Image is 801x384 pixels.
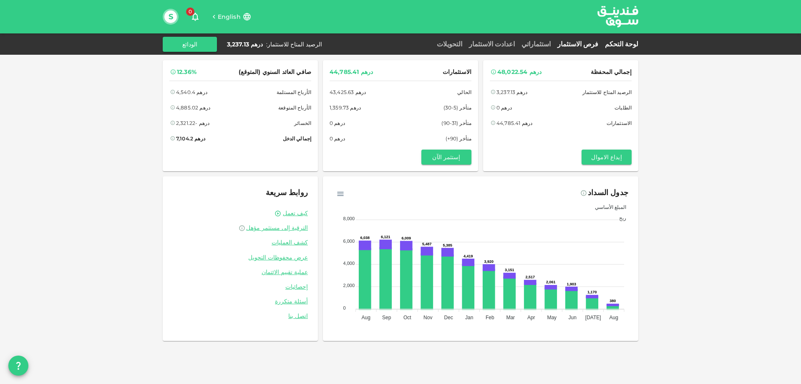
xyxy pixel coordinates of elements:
tspan: 4,000 [343,261,355,266]
div: درهم 3,237.13 [496,88,527,97]
span: الاستثمارات [443,67,471,77]
tspan: 6,000 [343,239,355,244]
tspan: Oct [403,315,411,320]
a: كشف العمليات [173,239,308,247]
div: درهم 48,022.54 [497,67,542,77]
a: استثماراتي [518,40,554,48]
div: درهم 44,785.41 [496,119,532,127]
span: الخسائر [294,119,311,127]
div: درهم 3,237.13 [227,40,263,48]
div: درهم 7,104.2 [176,134,205,143]
tspan: Apr [527,315,535,320]
tspan: Jan [465,315,473,320]
span: 0 [186,8,194,16]
a: الترقية إلى مستثمر مؤهل [173,224,308,232]
a: أسئلة متكررة [173,298,308,305]
div: درهم 0 [330,134,345,143]
a: logo [597,0,638,33]
span: متأخر (5-30) [443,103,471,112]
span: إجمالي الدخل [283,134,311,143]
button: S [164,10,177,23]
div: درهم 44,785.41 [330,67,373,77]
div: 12.36% [177,67,196,77]
a: لوحة التحكم [602,40,638,48]
span: English [218,13,241,20]
div: درهم 4,885.02 [176,103,210,112]
span: روابط سريعة [266,188,308,197]
div: درهم 1,359.73 [330,103,361,112]
a: اعدادت الاستثمار [466,40,518,48]
span: الترقية إلى مستثمر مؤهل [246,224,308,231]
div: درهم 43,425.63 [330,88,366,97]
span: الأرباح المتوقعة [278,103,311,112]
tspan: Mar [506,315,515,320]
tspan: Nov [423,315,432,320]
span: متأخر (31-90) [441,119,471,127]
tspan: 2,000 [343,283,355,288]
div: درهم -2,321.22 [176,119,209,127]
button: إستثمر الآن [421,150,471,165]
span: الطلبات [615,103,632,112]
tspan: 8,000 [343,216,355,221]
span: إجمالي المحفظة [591,67,632,77]
a: عملية تقييم الائتمان [173,268,308,276]
a: اتصل بنا [173,312,308,320]
span: الرصيد المتاح للاستثمار [582,88,632,97]
span: المبلغ الأساسي [589,204,626,210]
tspan: [DATE] [585,315,601,320]
button: إيداع الاموال [582,150,632,165]
span: الأرباح المستلمة [277,88,311,97]
span: صافي العائد السنوي (المتوقع) [239,67,311,77]
div: الرصيد المتاح للاستثمار : [266,40,322,48]
button: question [8,356,28,376]
div: درهم 0 [330,119,345,127]
span: الاستثمارات [607,119,632,127]
button: الودائع [163,37,217,52]
span: الحالي [457,88,471,97]
a: عرض محفوظات التحويل [173,254,308,262]
a: إحصائيات [173,283,308,291]
tspan: Dec [444,315,453,320]
a: التحويلات [433,40,466,48]
span: متأخر (90+) [446,134,471,143]
img: logo [587,0,649,33]
tspan: Sep [382,315,391,320]
div: درهم 0 [496,103,512,112]
div: جدول السداد [588,186,628,200]
tspan: Aug [610,315,618,320]
button: 0 [187,8,204,25]
tspan: May [547,315,557,320]
a: كيف تعمل [283,209,308,217]
div: درهم 4,540.4 [176,88,207,97]
tspan: Jun [569,315,577,320]
tspan: Feb [486,315,494,320]
tspan: Aug [362,315,370,320]
a: فرص الاستثمار [554,40,602,48]
tspan: 0 [343,305,346,310]
span: ربح [613,215,626,221]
